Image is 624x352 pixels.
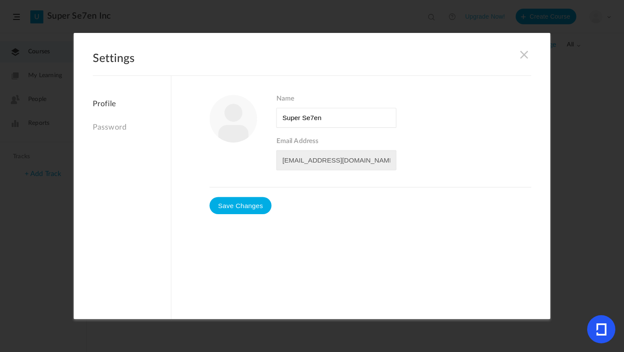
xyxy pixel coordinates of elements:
span: Name [276,95,532,103]
img: user-image.png [210,95,257,143]
h2: Settings [93,52,531,76]
input: Name [276,108,396,128]
button: Save Changes [210,197,272,214]
span: Email Address [276,137,532,146]
input: Email Address [276,150,396,170]
a: Profile [93,100,171,114]
a: Password [93,118,171,137]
